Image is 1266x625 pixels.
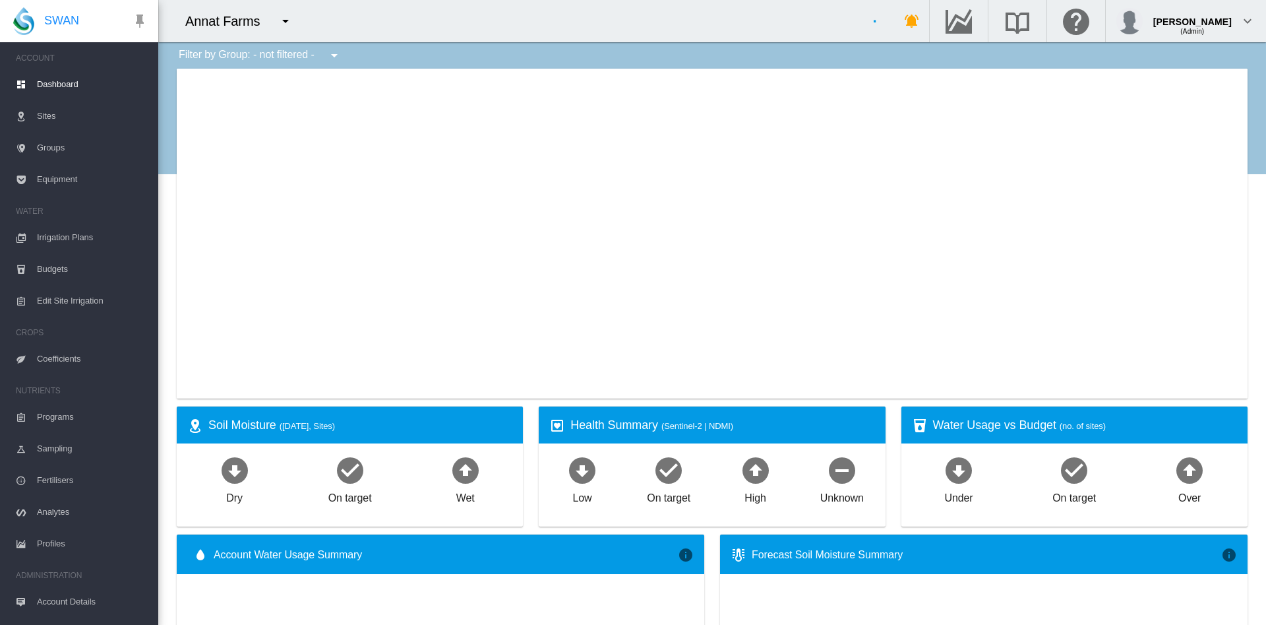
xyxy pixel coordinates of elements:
span: Account Details [37,586,148,618]
span: Equipment [37,164,148,195]
div: Soil Moisture [208,417,512,434]
span: ([DATE], Sites) [280,421,335,431]
md-icon: icon-checkbox-marked-circle [1058,454,1090,486]
md-icon: icon-arrow-down-bold-circle [943,454,975,486]
span: (Sentinel-2 | NDMI) [661,421,733,431]
div: Filter by Group: - not filtered - [169,42,351,69]
img: profile.jpg [1116,8,1143,34]
span: Profiles [37,528,148,560]
span: (Admin) [1180,28,1204,35]
md-icon: icon-heart-box-outline [549,418,565,434]
span: Dashboard [37,69,148,100]
md-icon: icon-information [678,547,694,563]
span: Fertilisers [37,465,148,496]
span: ACCOUNT [16,48,148,69]
md-icon: icon-thermometer-lines [731,547,746,563]
span: SWAN [44,13,79,29]
md-icon: icon-information [1221,547,1237,563]
div: On target [1052,486,1096,506]
div: Under [945,486,973,506]
md-icon: icon-chevron-down [1240,13,1255,29]
md-icon: icon-arrow-down-bold-circle [566,454,598,486]
span: Analytes [37,496,148,528]
span: (no. of sites) [1060,421,1106,431]
md-icon: icon-arrow-up-bold-circle [450,454,481,486]
md-icon: icon-arrow-up-bold-circle [1174,454,1205,486]
md-icon: icon-pin [132,13,148,29]
span: Coefficients [37,343,148,375]
md-icon: icon-checkbox-marked-circle [653,454,684,486]
md-icon: Go to the Data Hub [943,13,975,29]
span: Budgets [37,253,148,285]
md-icon: icon-checkbox-marked-circle [334,454,366,486]
md-icon: icon-menu-down [278,13,293,29]
md-icon: icon-cup-water [912,418,928,434]
div: Forecast Soil Moisture Summary [752,548,1221,562]
span: CROPS [16,322,148,343]
img: SWAN-Landscape-Logo-Colour-drop.png [13,7,34,35]
div: On target [647,486,690,506]
div: Water Usage vs Budget [933,417,1237,434]
div: Wet [456,486,475,506]
div: [PERSON_NAME] [1153,10,1232,23]
span: Sites [37,100,148,132]
md-icon: icon-arrow-up-bold-circle [740,454,771,486]
div: On target [328,486,372,506]
button: icon-bell-ring [899,8,925,34]
button: icon-menu-down [321,42,347,69]
div: Unknown [820,486,864,506]
md-icon: icon-menu-down [326,48,342,63]
span: Sampling [37,433,148,465]
div: Over [1178,486,1201,506]
md-icon: icon-map-marker-radius [187,418,203,434]
button: icon-menu-down [272,8,299,34]
md-icon: Search the knowledge base [1002,13,1033,29]
span: Irrigation Plans [37,222,148,253]
md-icon: icon-water [193,547,208,563]
div: High [744,486,766,506]
span: Programs [37,401,148,433]
div: Dry [226,486,243,506]
span: ADMINISTRATION [16,565,148,586]
span: WATER [16,201,148,222]
div: Low [572,486,591,506]
md-icon: icon-bell-ring [904,13,920,29]
md-icon: Click here for help [1060,13,1092,29]
span: Groups [37,132,148,164]
md-icon: icon-arrow-down-bold-circle [219,454,251,486]
span: Account Water Usage Summary [214,548,678,562]
span: NUTRIENTS [16,380,148,401]
div: Annat Farms [185,12,272,30]
md-icon: icon-minus-circle [826,454,858,486]
span: Edit Site Irrigation [37,285,148,317]
div: Health Summary [570,417,874,434]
